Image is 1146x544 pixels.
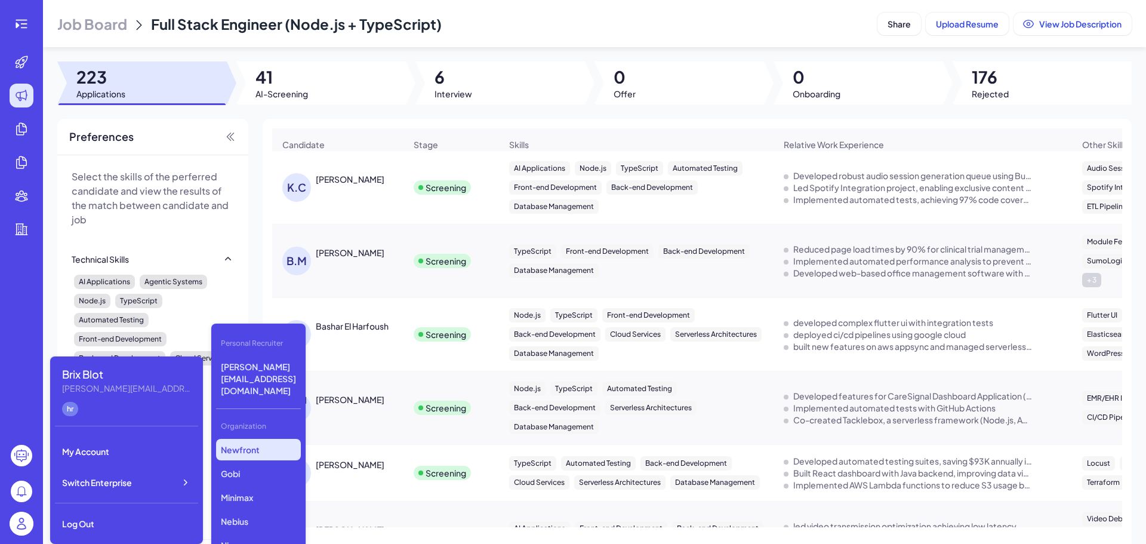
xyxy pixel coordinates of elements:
[793,255,1032,267] div: Implemented automated performance analysis to prevent SLA penalties.
[74,332,167,346] div: Front-end Development
[793,402,996,414] div: Implemented automated tests with GitHub Actions
[602,382,677,396] div: Automated Testing
[793,316,993,328] div: developed complex flutter ui with integration tests
[509,244,556,259] div: TypeScript
[509,521,570,536] div: AI Applications
[426,402,466,414] div: Screening
[62,382,193,395] div: blake@joinbrix.com
[509,139,529,150] span: Skills
[316,247,384,259] div: BUCK MELTON
[1013,13,1132,35] button: View Job Description
[602,308,695,322] div: Front-end Development
[793,66,840,88] span: 0
[216,487,301,508] p: Minimax
[76,88,125,100] span: Applications
[793,328,966,340] div: deployed ci/cd pipelines using google cloud
[877,13,921,35] button: Share
[793,340,1032,352] div: built new features on aws appsync and managed serverless deployments
[614,66,636,88] span: 0
[55,438,198,465] div: My Account
[509,308,546,322] div: Node.js
[793,479,1032,491] div: Implemented AWS Lambda functions to reduce S3 usage by 2/3rds.
[282,139,325,150] span: Candidate
[62,402,78,416] div: hr
[255,66,308,88] span: 41
[282,247,311,275] div: B.M
[1082,475,1125,490] div: Terraform
[282,173,311,202] div: K.C
[575,521,667,536] div: Front-end Development
[435,66,472,88] span: 6
[62,366,193,382] div: Brix Blot
[793,467,1032,479] div: Built React dashboard with Java backend, improving data visualization speed by 95%.
[614,88,636,100] span: Offer
[316,394,384,405] div: JOHN THOMAS
[426,255,466,267] div: Screening
[1082,139,1127,150] span: Other Skills
[605,401,697,415] div: Serverless Architectures
[509,475,569,490] div: Cloud Services
[509,263,599,278] div: Database Management
[936,19,999,29] span: Upload Resume
[1082,273,1101,287] div: + 3
[216,356,301,401] p: [PERSON_NAME][EMAIL_ADDRESS][DOMAIN_NAME]
[605,327,666,342] div: Cloud Services
[57,14,127,33] span: Job Board
[509,346,599,361] div: Database Management
[414,139,438,150] span: Stage
[793,182,1032,193] div: Led Spotify Integration project, enabling exclusive content for users.
[72,170,234,227] p: Select the skills of the perferred candidate and view the results of the match between candidate ...
[74,294,110,308] div: Node.js
[1082,456,1115,471] div: Locust
[509,199,599,214] div: Database Management
[888,19,911,29] span: Share
[550,382,597,396] div: TypeScript
[972,88,1009,100] span: Rejected
[668,161,743,176] div: Automated Testing
[140,275,207,289] div: Agentic Systems
[509,327,600,342] div: Back-end Development
[216,439,301,460] p: Newfront
[793,88,840,100] span: Onboarding
[575,161,611,176] div: Node.js
[670,327,762,342] div: Serverless Architectures
[74,275,135,289] div: AI Applications
[282,320,311,349] div: B.E
[784,139,884,150] span: Relative Work Experience
[316,459,384,471] div: KEVIN SHU
[509,401,600,415] div: Back-end Development
[115,294,162,308] div: TypeScript
[509,161,570,176] div: AI Applications
[10,512,33,536] img: user_logo.png
[672,521,763,536] div: Back-end Development
[640,456,732,471] div: Back-end Development
[793,455,1032,467] div: Developed automated testing suites, saving $93K annually in QA testing.
[216,333,301,354] div: Personal Recruiter
[316,320,389,332] div: Bashar El Harfoush
[435,88,472,100] span: Interview
[793,267,1032,279] div: Developed web-based office management software with 99.999% uptime.
[426,467,466,479] div: Screening
[316,524,384,536] div: Yansong Zhao
[72,253,129,265] div: Technical Skills
[426,328,466,340] div: Screening
[1082,254,1131,268] div: SumoLogic
[76,66,125,88] span: 223
[616,161,663,176] div: TypeScript
[509,180,602,195] div: Front-end Development
[69,128,134,145] span: Preferences
[509,382,546,396] div: Node.js
[255,88,308,100] span: AI-Screening
[658,244,750,259] div: Back-end Development
[561,456,636,471] div: Automated Testing
[793,170,1032,182] div: Developed robust audio session generation queue using BullMQ and Redis.
[972,66,1009,88] span: 176
[574,475,666,490] div: Serverless Architectures
[216,416,301,437] div: Organization
[216,463,301,484] p: Gobi
[606,180,698,195] div: Back-end Development
[1082,308,1122,322] div: Flutter UI
[793,390,1032,402] div: Developed features for CareSignal Dashboard Application (TypeScript, SQL)
[561,244,654,259] div: Front-end Development
[550,308,597,322] div: TypeScript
